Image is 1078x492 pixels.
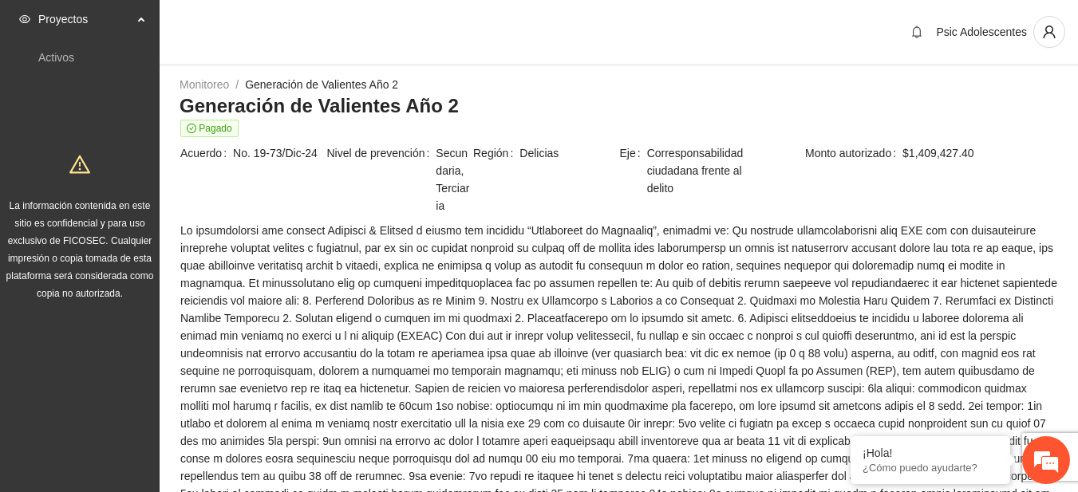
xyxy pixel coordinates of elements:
span: $1,409,427.40 [902,144,1057,162]
span: No. 19-73/Dic-24 [233,144,325,162]
span: Proyectos [38,3,132,35]
span: La información contenida en este sitio es confidencial y para uso exclusivo de FICOSEC. Cualquier... [6,200,154,299]
span: warning [69,154,90,175]
button: user [1033,16,1065,48]
span: Delicias [519,144,618,162]
span: Región [473,144,519,162]
span: eye [19,14,30,25]
span: Pagado [180,120,239,137]
span: Psic Adolescentes [936,26,1027,38]
a: Generación de Valientes Año 2 [245,78,398,91]
span: Corresponsabilidad ciudadana frente al delito [647,144,764,197]
button: bell [904,19,930,45]
div: ¡Hola! [863,447,998,459]
span: bell [905,26,929,38]
span: / [235,78,239,91]
span: Monto autorizado [805,144,902,162]
a: Activos [38,51,74,64]
span: user [1034,25,1064,39]
a: Monitoreo [180,78,229,91]
span: check-circle [187,124,196,133]
span: Acuerdo [180,144,233,162]
p: ¿Cómo puedo ayudarte? [863,462,998,474]
span: Secundaria, Terciaria [436,144,472,215]
h3: Generación de Valientes Año 2 [180,93,1058,119]
span: Nivel de prevención [327,144,436,215]
span: Eje [620,144,647,197]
